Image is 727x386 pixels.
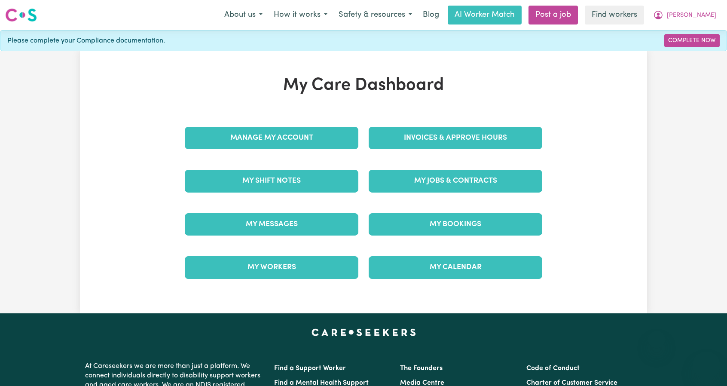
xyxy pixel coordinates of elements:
[667,11,716,20] span: [PERSON_NAME]
[369,213,542,236] a: My Bookings
[528,6,578,25] a: Post a job
[185,256,358,279] a: My Workers
[185,170,358,192] a: My Shift Notes
[369,256,542,279] a: My Calendar
[268,6,333,24] button: How it works
[400,365,443,372] a: The Founders
[418,6,444,25] a: Blog
[648,6,722,24] button: My Account
[526,365,580,372] a: Code of Conduct
[7,36,165,46] span: Please complete your Compliance documentation.
[693,352,720,379] iframe: Button to launch messaging window
[274,365,346,372] a: Find a Support Worker
[219,6,268,24] button: About us
[185,127,358,149] a: Manage My Account
[5,5,37,25] a: Careseekers logo
[369,170,542,192] a: My Jobs & Contracts
[648,331,665,348] iframe: Close message
[185,213,358,236] a: My Messages
[585,6,644,25] a: Find workers
[369,127,542,149] a: Invoices & Approve Hours
[180,75,547,96] h1: My Care Dashboard
[664,34,720,47] a: Complete Now
[312,329,416,336] a: Careseekers home page
[448,6,522,25] a: AI Worker Match
[5,7,37,23] img: Careseekers logo
[333,6,418,24] button: Safety & resources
